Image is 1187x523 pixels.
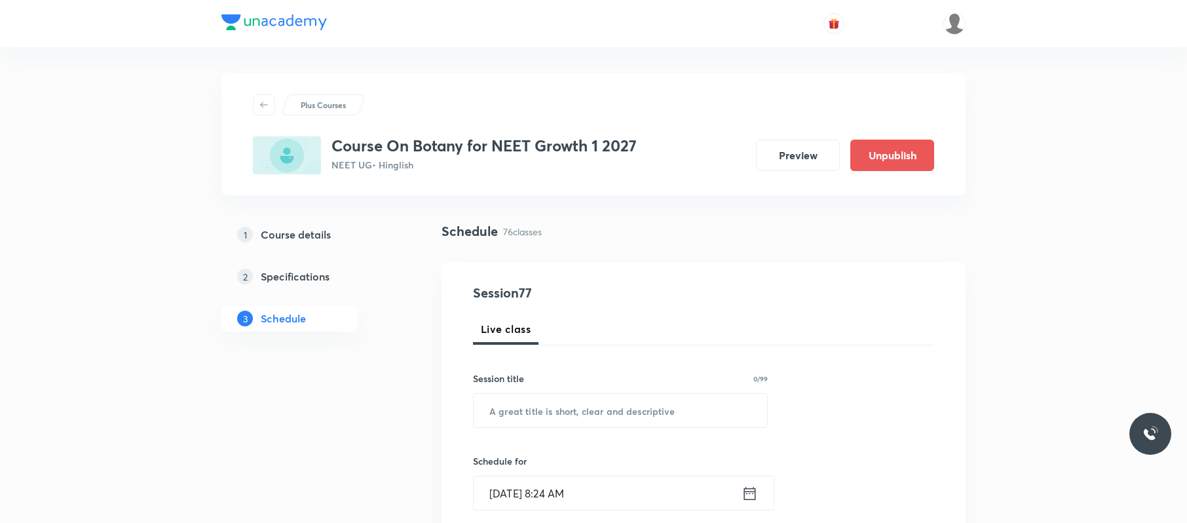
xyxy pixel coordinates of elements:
[261,227,331,242] h5: Course details
[301,99,346,111] p: Plus Courses
[261,311,306,326] h5: Schedule
[237,227,253,242] p: 1
[261,269,330,284] h5: Specifications
[756,140,840,171] button: Preview
[221,14,327,30] img: Company Logo
[473,372,524,385] h6: Session title
[331,136,637,155] h3: Course On Botany for NEET Growth 1 2027
[473,283,712,303] h4: Session 77
[221,14,327,33] a: Company Logo
[481,321,531,337] span: Live class
[237,269,253,284] p: 2
[943,12,966,35] img: aadi Shukla
[850,140,934,171] button: Unpublish
[253,136,321,174] img: 2D88F2D6-2241-4E75-960D-F0F22F7752E7_plus.png
[828,18,840,29] img: avatar
[474,394,767,427] input: A great title is short, clear and descriptive
[331,158,637,172] p: NEET UG • Hinglish
[221,263,400,290] a: 2Specifications
[221,222,400,248] a: 1Course details
[503,225,542,239] p: 76 classes
[473,454,768,468] h6: Schedule for
[237,311,253,326] p: 3
[823,13,844,34] button: avatar
[753,376,768,382] p: 0/99
[1142,426,1158,442] img: ttu
[442,222,498,241] h4: Schedule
